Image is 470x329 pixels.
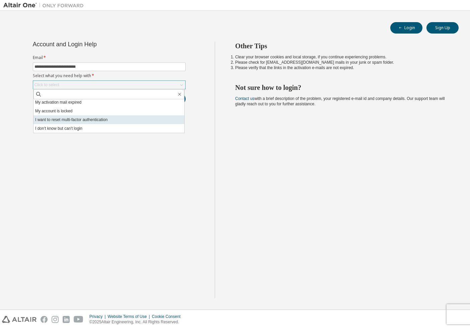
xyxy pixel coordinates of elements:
[74,316,83,323] img: youtube.svg
[89,314,108,319] div: Privacy
[33,42,155,47] div: Account and Login Help
[33,81,185,89] div: Click to select
[2,316,37,323] img: altair_logo.svg
[63,316,70,323] img: linkedin.svg
[33,73,186,78] label: Select what you need help with
[235,83,447,92] h2: Not sure how to login?
[426,22,459,34] button: Sign Up
[235,42,447,50] h2: Other Tips
[235,96,445,106] span: with a brief description of the problem, your registered e-mail id and company details. Our suppo...
[33,55,186,60] label: Email
[41,316,48,323] img: facebook.svg
[108,314,152,319] div: Website Terms of Use
[235,96,254,101] a: Contact us
[35,82,59,88] div: Click to select
[33,98,184,107] li: My activation mail expired
[390,22,422,34] button: Login
[152,314,184,319] div: Cookie Consent
[235,65,447,70] li: Please verify that the links in the activation e-mails are not expired.
[52,316,59,323] img: instagram.svg
[89,319,185,325] p: © 2025 Altair Engineering, Inc. All Rights Reserved.
[235,60,447,65] li: Please check for [EMAIL_ADDRESS][DOMAIN_NAME] mails in your junk or spam folder.
[3,2,87,9] img: Altair One
[235,54,447,60] li: Clear your browser cookies and local storage, if you continue experiencing problems.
